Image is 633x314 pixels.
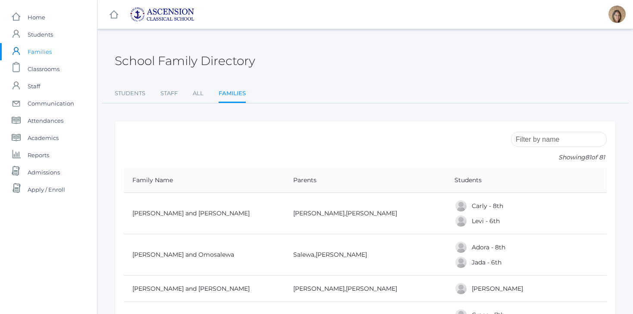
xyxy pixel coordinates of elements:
span: Classrooms [28,60,60,78]
span: Students [28,26,53,43]
th: Students [446,168,607,193]
a: Jada - 6th [472,258,501,266]
div: Carly Adams [454,199,467,212]
div: Britney Smith [608,6,626,23]
th: Family Name [124,168,285,193]
a: [PERSON_NAME] [346,285,397,292]
a: [PERSON_NAME] and Omosalewa [132,251,234,258]
a: Staff [160,85,178,102]
span: Staff [28,78,40,95]
div: Levi Adams [454,215,467,227]
span: Apply / Enroll [28,181,65,198]
span: Home [28,9,45,26]
a: [PERSON_NAME] and [PERSON_NAME] [132,209,250,217]
span: Families [28,43,52,60]
a: Adora - 8th [472,243,505,251]
a: [PERSON_NAME] [472,285,523,292]
a: Carly - 8th [472,202,503,210]
img: ascension-logo-blue-113fc29133de2fb5813e50b71547a291c5fdb7962bf76d49838a2a14a36269ea.jpg [130,7,194,22]
span: Academics [28,129,59,146]
div: Jada Adegboyega [454,256,467,269]
span: Communication [28,95,74,112]
span: Attendances [28,112,63,129]
div: Henry Amos [454,282,467,295]
td: , [285,234,445,276]
a: Levi - 6th [472,217,500,225]
a: [PERSON_NAME] [346,209,397,217]
p: Showing of 81 [511,153,607,162]
a: [PERSON_NAME] [293,285,345,292]
span: 81 [585,153,591,161]
a: All [193,85,204,102]
a: [PERSON_NAME] [293,209,345,217]
a: Students [115,85,145,102]
h2: School Family Directory [115,54,255,68]
span: Admissions [28,164,60,181]
span: Reports [28,146,49,164]
th: Parents [285,168,445,193]
div: Adora Adegboyega [454,241,467,254]
a: [PERSON_NAME] [316,251,367,258]
a: Salewa [293,251,314,258]
td: , [285,193,445,234]
input: Filter by name [511,132,607,147]
a: [PERSON_NAME] and [PERSON_NAME] [132,285,250,292]
a: Families [219,85,246,103]
td: , [285,276,445,302]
